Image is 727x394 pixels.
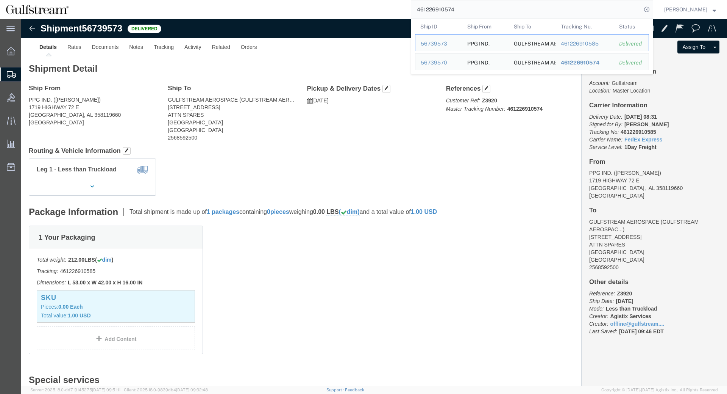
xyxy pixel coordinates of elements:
[92,388,120,392] span: [DATE] 09:51:11
[561,40,609,48] div: 461226910585
[467,53,490,70] div: PPG IND.
[421,40,457,48] div: 56739573
[415,19,462,34] th: Ship ID
[124,388,208,392] span: Client: 2025.18.0-9839db4
[467,35,490,51] div: PPG IND.
[5,4,69,15] img: logo
[619,59,643,67] div: Delivered
[462,19,509,34] th: Ship From
[561,59,609,67] div: 461226910574
[514,53,550,70] div: GULFSTREAM AEROSPACE
[30,388,120,392] span: Server: 2025.18.0-dd719145275
[614,19,649,34] th: Status
[415,19,653,74] table: Search Results
[326,388,345,392] a: Support
[421,59,457,67] div: 56739570
[664,5,716,14] button: [PERSON_NAME]
[664,5,707,14] span: Jene Middleton
[555,19,614,34] th: Tracking Nu.
[619,40,643,48] div: Delivered
[561,60,599,66] span: 461226910574
[176,388,208,392] span: [DATE] 09:32:48
[21,19,727,386] iframe: FS Legacy Container
[509,19,555,34] th: Ship To
[411,0,641,19] input: Search for shipment number, reference number
[514,35,550,51] div: GULFSTREAM AEROSPACE
[601,387,718,393] span: Copyright © [DATE]-[DATE] Agistix Inc., All Rights Reserved
[345,388,364,392] a: Feedback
